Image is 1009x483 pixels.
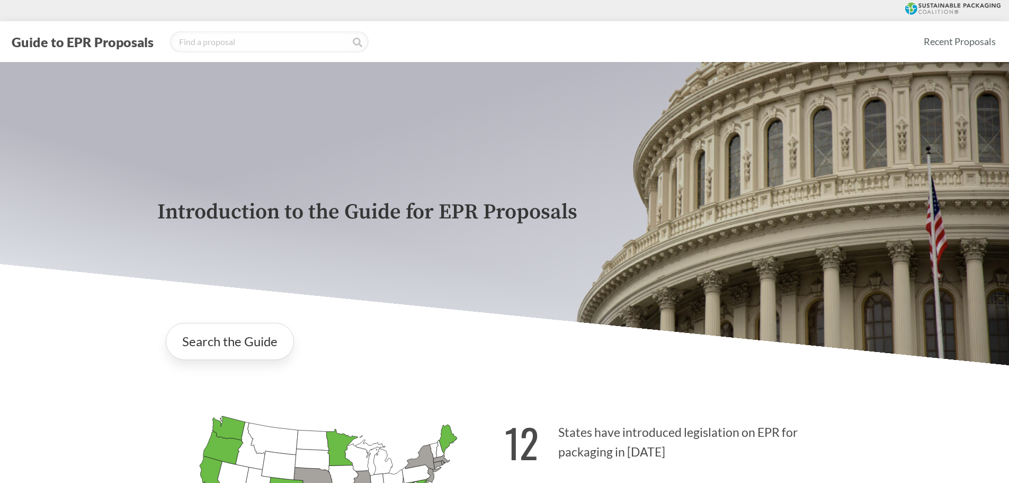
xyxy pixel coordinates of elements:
[166,323,294,360] a: Search the Guide
[919,30,1001,54] a: Recent Proposals
[8,33,157,50] button: Guide to EPR Proposals
[505,407,852,472] p: States have introduced legislation on EPR for packaging in [DATE]
[505,413,539,472] strong: 12
[157,200,852,224] p: Introduction to the Guide for EPR Proposals
[170,31,369,52] input: Find a proposal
